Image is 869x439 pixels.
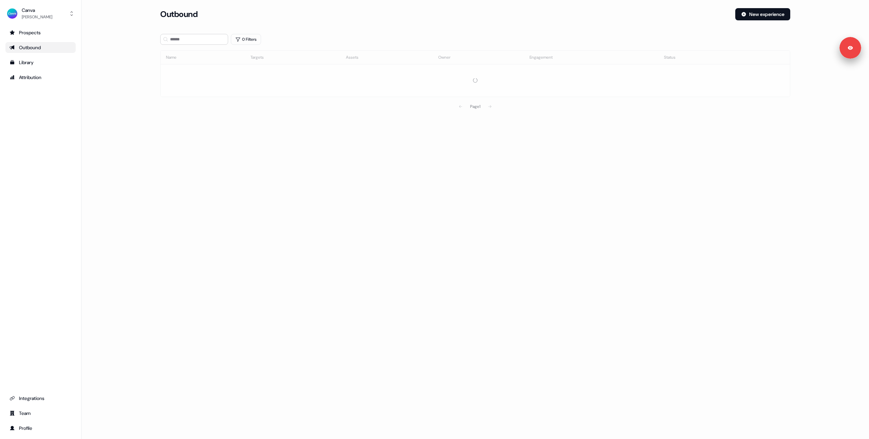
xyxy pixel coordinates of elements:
div: Canva [22,7,52,14]
button: 0 Filters [231,34,261,45]
div: Prospects [10,29,72,36]
div: Team [10,410,72,417]
a: Go to integrations [5,393,76,404]
h3: Outbound [160,9,198,19]
a: Go to outbound experience [5,42,76,53]
div: Profile [10,425,72,432]
a: Go to attribution [5,72,76,83]
button: Canva[PERSON_NAME] [5,5,76,22]
div: Integrations [10,395,72,402]
div: Attribution [10,74,72,81]
a: Go to prospects [5,27,76,38]
a: Go to templates [5,57,76,68]
button: New experience [735,8,790,20]
div: Library [10,59,72,66]
div: Outbound [10,44,72,51]
a: Go to profile [5,423,76,434]
div: [PERSON_NAME] [22,14,52,20]
a: Go to team [5,408,76,419]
